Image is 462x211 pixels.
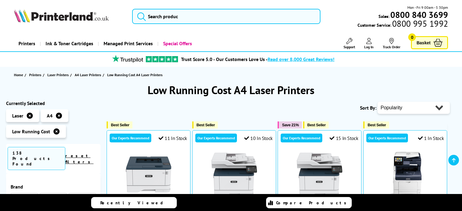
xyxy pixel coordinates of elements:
[159,135,187,141] div: 11 In Stock
[6,100,101,106] div: Currently Selected
[6,83,456,97] h1: Low Running Cost A4 Laser Printers
[307,123,326,127] span: Best Seller
[364,38,374,49] a: Log In
[276,200,350,206] span: Compare Products
[46,36,93,51] span: Ink & Toner Cartridges
[244,135,273,141] div: 10 In Stock
[12,113,23,119] span: Laser
[366,134,408,142] div: Our Experts Recommend
[14,36,40,51] a: Printers
[14,9,109,22] img: Printerland Logo
[382,192,428,199] a: Xerox VersaLink C405DN
[14,9,125,24] a: Printerland Logo
[407,5,448,10] span: Mon - Fri 9:00am - 5:30pm
[266,197,352,208] a: Compare Products
[91,197,177,208] a: Recently Viewed
[408,33,416,41] span: 0
[390,9,448,20] b: 0800 840 3699
[416,39,430,47] span: Basket
[40,36,98,51] a: Ink & Toner Cartridges
[157,36,197,51] a: Special Offers
[126,152,171,197] img: Xerox B310
[211,152,257,197] img: Xerox B315
[382,152,428,197] img: Xerox VersaLink C405DN
[330,135,358,141] div: 15 In Stock
[29,72,43,78] a: Printers
[391,21,448,26] span: 0800 995 1992
[303,121,329,128] button: Best Seller
[344,45,355,49] span: Support
[111,123,129,127] span: Best Seller
[211,192,257,199] a: Xerox B315
[297,192,342,199] a: Xerox B305
[47,72,69,78] span: Laser Printers
[389,12,448,18] a: 0800 840 3699
[65,153,94,165] a: reset filters
[11,184,96,190] span: Brand
[100,200,169,206] span: Recently Viewed
[418,135,444,141] div: 1 In Stock
[126,192,171,199] a: Xerox B310
[8,147,65,170] span: 138 Products Found
[181,56,334,62] a: Trust Score 5.0 - Our Customers Love Us -Read over 8,000 Great Reviews!
[363,121,389,128] button: Best Seller
[383,38,400,49] a: Track Order
[368,123,386,127] span: Best Seller
[358,21,448,28] span: Customer Service:
[109,55,146,63] img: trustpilot rating
[47,72,70,78] a: Laser Printers
[278,121,302,128] button: Save 21%
[282,123,299,127] span: Save 21%
[411,36,448,49] a: Basket 0
[14,72,25,78] a: Home
[197,123,215,127] span: Best Seller
[110,134,151,142] div: Our Experts Recommend
[47,113,53,119] span: A4
[75,72,103,78] a: A4 Laser Printers
[146,56,178,62] img: trustpilot rating
[192,121,218,128] button: Best Seller
[297,152,342,197] img: Xerox B305
[281,134,322,142] div: Our Experts Recommend
[360,105,376,111] span: Sort By:
[107,73,163,77] span: Low Running Cost A4 Laser Printers
[12,128,50,134] span: Low Running Cost
[268,56,334,62] span: Read over 8,000 Great Reviews!
[107,121,132,128] button: Best Seller
[132,9,320,24] input: Search produc
[344,38,355,49] a: Support
[195,134,237,142] div: Our Experts Recommend
[98,36,157,51] a: Managed Print Services
[364,45,374,49] span: Log In
[378,13,389,19] span: Sales:
[75,72,101,78] span: A4 Laser Printers
[29,72,41,78] span: Printers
